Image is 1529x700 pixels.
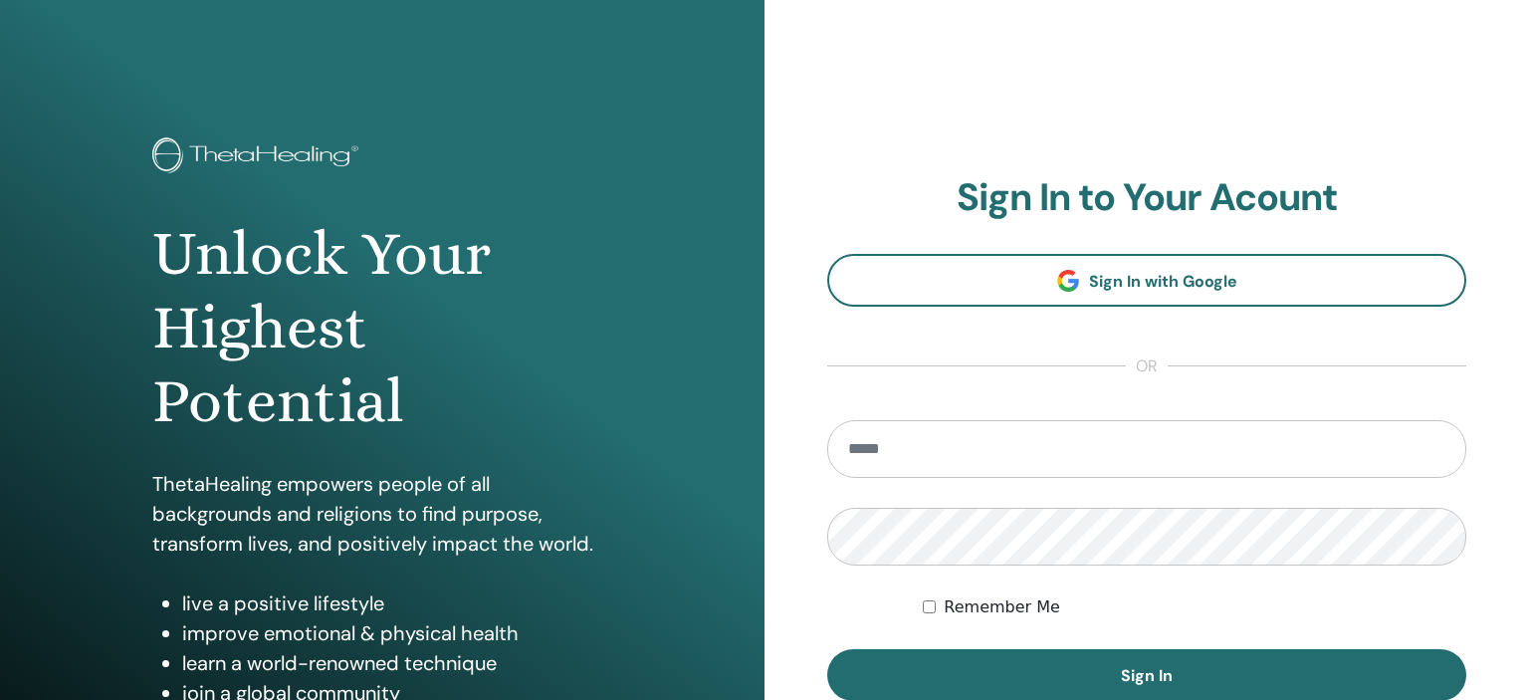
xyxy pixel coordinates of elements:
[827,254,1466,307] a: Sign In with Google
[923,595,1466,619] div: Keep me authenticated indefinitely or until I manually logout
[827,175,1466,221] h2: Sign In to Your Acount
[944,595,1060,619] label: Remember Me
[1126,354,1168,378] span: or
[152,217,612,439] h1: Unlock Your Highest Potential
[1121,665,1173,686] span: Sign In
[182,618,612,648] li: improve emotional & physical health
[152,469,612,559] p: ThetaHealing empowers people of all backgrounds and religions to find purpose, transform lives, a...
[182,648,612,678] li: learn a world-renowned technique
[182,588,612,618] li: live a positive lifestyle
[1089,271,1237,292] span: Sign In with Google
